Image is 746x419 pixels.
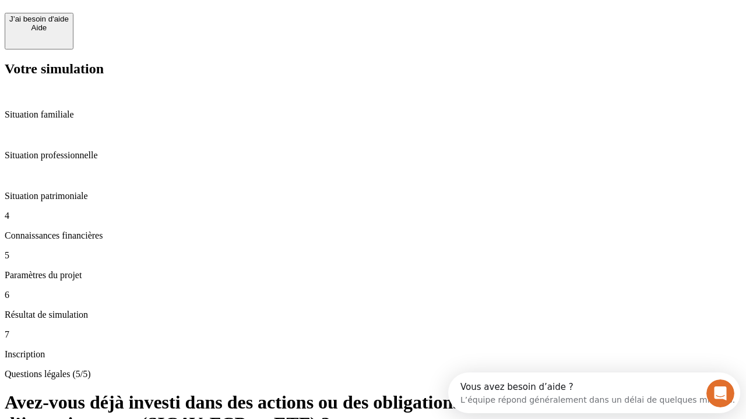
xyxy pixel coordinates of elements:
[5,150,741,161] p: Situation professionnelle
[5,5,321,37] div: Ouvrir le Messenger Intercom
[5,250,741,261] p: 5
[706,379,734,407] iframe: Intercom live chat
[5,369,741,379] p: Questions légales (5/5)
[9,15,69,23] div: J’ai besoin d'aide
[9,23,69,32] div: Aide
[5,13,73,49] button: J’ai besoin d'aideAide
[5,109,741,120] p: Situation familiale
[5,270,741,280] p: Paramètres du projet
[12,10,287,19] div: Vous avez besoin d’aide ?
[5,310,741,320] p: Résultat de simulation
[5,349,741,360] p: Inscription
[5,230,741,241] p: Connaissances financières
[12,19,287,31] div: L’équipe répond généralement dans un délai de quelques minutes.
[5,290,741,300] p: 6
[448,372,740,413] iframe: Intercom live chat discovery launcher
[5,329,741,340] p: 7
[5,191,741,201] p: Situation patrimoniale
[5,211,741,221] p: 4
[5,61,741,77] h2: Votre simulation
